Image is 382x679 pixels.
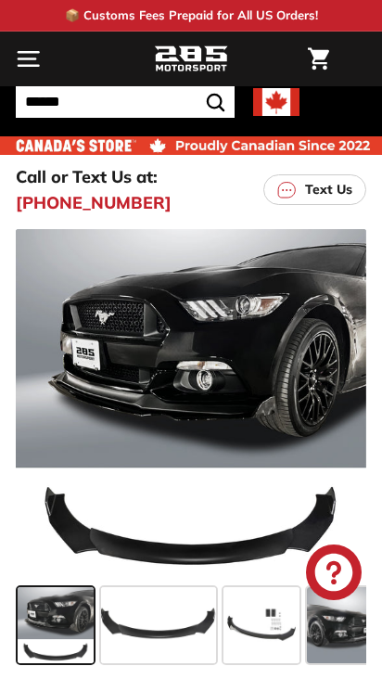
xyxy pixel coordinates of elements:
p: 📦 Customs Fees Prepaid for All US Orders! [65,6,318,25]
input: Search [16,86,235,118]
a: [PHONE_NUMBER] [16,190,172,215]
inbox-online-store-chat: Shopify online store chat [300,544,367,605]
img: Logo_285_Motorsport_areodynamics_components [154,44,228,75]
p: Text Us [305,180,352,199]
a: Cart [299,32,338,85]
p: Call or Text Us at: [16,164,158,189]
a: Text Us [263,174,366,205]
